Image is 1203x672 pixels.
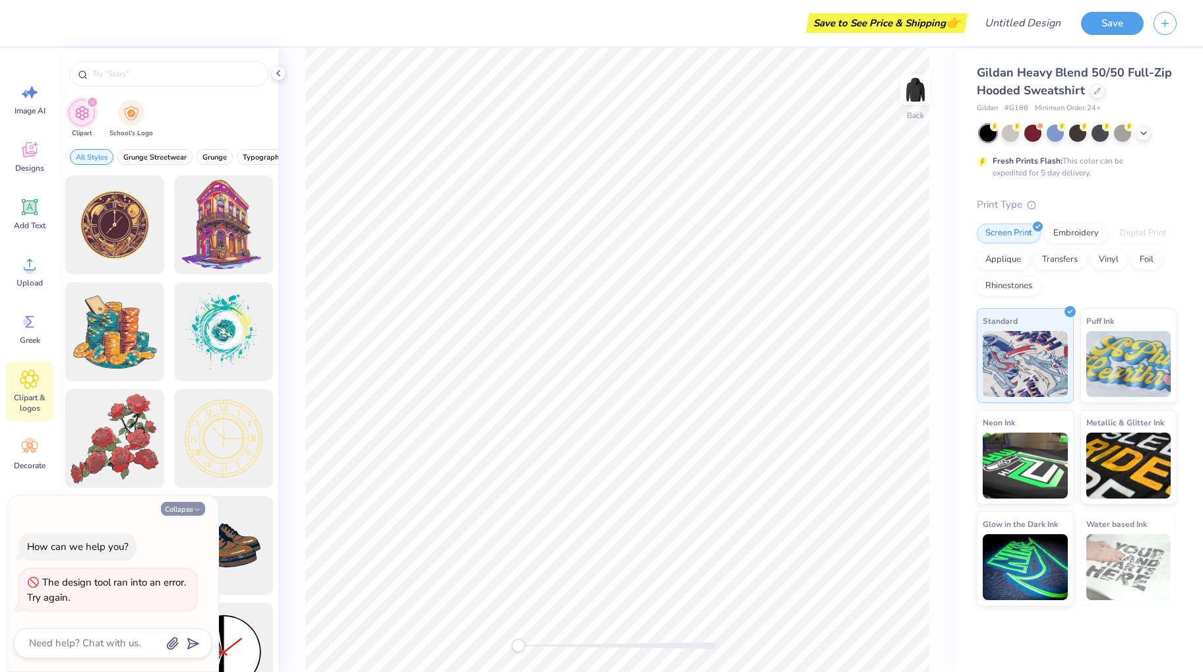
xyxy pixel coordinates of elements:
[75,106,90,121] img: Clipart Image
[983,534,1068,600] img: Glow in the Dark Ink
[76,152,108,162] span: All Styles
[72,129,92,138] span: Clipart
[977,224,1041,243] div: Screen Print
[983,331,1068,397] img: Standard
[809,13,964,33] div: Save to See Price & Shipping
[1090,250,1127,270] div: Vinyl
[977,103,998,114] span: Gildan
[977,250,1030,270] div: Applique
[977,276,1041,296] div: Rhinestones
[16,278,43,288] span: Upload
[27,540,129,553] div: How can we help you?
[123,152,187,162] span: Grunge Streetwear
[1035,103,1101,114] span: Minimum Order: 24 +
[161,502,205,516] button: Collapse
[69,100,95,138] div: filter for Clipart
[124,106,139,121] img: School's Logo Image
[1086,433,1171,499] img: Metallic & Glitter Ink
[70,149,113,165] button: filter button
[974,10,1071,36] input: Untitled Design
[977,65,1172,98] span: Gildan Heavy Blend 50/50 Full-Zip Hooded Sweatshirt
[1111,224,1175,243] div: Digital Print
[993,155,1155,179] div: This color can be expedited for 5 day delivery.
[15,106,46,116] span: Image AI
[1004,103,1028,114] span: # G186
[946,15,960,30] span: 👉
[243,152,283,162] span: Typography
[27,576,186,604] div: The design tool ran into an error. Try again.
[8,392,51,413] span: Clipart & logos
[1086,314,1114,328] span: Puff Ink
[117,149,193,165] button: filter button
[202,152,227,162] span: Grunge
[993,156,1063,166] strong: Fresh Prints Flash:
[20,335,40,346] span: Greek
[1086,534,1171,600] img: Water based Ink
[1081,12,1144,35] button: Save
[1086,331,1171,397] img: Puff Ink
[983,415,1015,429] span: Neon Ink
[15,163,44,173] span: Designs
[91,67,260,80] input: Try "Stars"
[983,433,1068,499] img: Neon Ink
[14,220,46,231] span: Add Text
[902,76,929,103] img: Back
[14,460,46,471] span: Decorate
[109,100,153,138] button: filter button
[237,149,289,165] button: filter button
[197,149,233,165] button: filter button
[1086,517,1147,531] span: Water based Ink
[1086,415,1164,429] span: Metallic & Glitter Ink
[983,314,1018,328] span: Standard
[1045,224,1107,243] div: Embroidery
[109,100,153,138] div: filter for School's Logo
[109,129,153,138] span: School's Logo
[69,100,95,138] button: filter button
[1131,250,1162,270] div: Foil
[512,639,525,652] div: Accessibility label
[1033,250,1086,270] div: Transfers
[977,197,1177,212] div: Print Type
[907,109,924,121] div: Back
[983,517,1058,531] span: Glow in the Dark Ink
